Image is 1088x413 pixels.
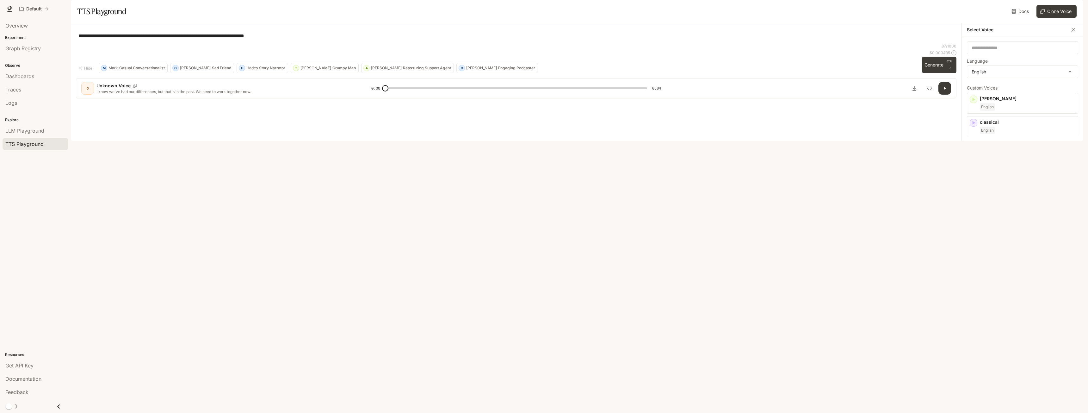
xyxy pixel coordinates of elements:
p: Grumpy Man [332,66,356,70]
div: D [83,83,93,93]
button: All workspaces [16,3,52,15]
p: classical [980,119,1075,125]
div: T [293,63,299,73]
span: English [980,127,995,134]
div: A [364,63,369,73]
p: Language [967,59,988,63]
div: English [967,66,1078,78]
p: CTRL + [946,59,954,67]
button: O[PERSON_NAME]Sad Friend [170,63,234,73]
span: English [980,103,995,111]
p: Reassuring Support Agent [403,66,451,70]
span: 0:04 [652,85,661,91]
p: I know we've had our differences, but that's in the past. We need to work together now. [96,89,356,94]
p: Hades [246,66,258,70]
p: 87 / 1000 [942,43,956,49]
button: Hide [76,63,96,73]
button: Download audio [908,82,921,95]
button: Copy Voice ID [131,84,139,88]
p: Story Narrator [259,66,285,70]
button: Inspect [923,82,936,95]
p: Custom Voices [967,86,1078,90]
p: [PERSON_NAME] [466,66,497,70]
button: MMarkCasual Conversationalist [99,63,168,73]
p: Mark [108,66,118,70]
h1: TTS Playground [77,5,126,18]
p: [PERSON_NAME] [180,66,211,70]
div: H [239,63,245,73]
p: Engaging Podcaster [498,66,535,70]
p: ⏎ [946,59,954,71]
p: [PERSON_NAME] [980,96,1075,102]
button: Clone Voice [1036,5,1077,18]
p: Default [26,6,42,12]
a: Docs [1010,5,1031,18]
button: D[PERSON_NAME]Engaging Podcaster [456,63,538,73]
button: GenerateCTRL +⏎ [922,57,956,73]
p: Sad Friend [212,66,231,70]
p: [PERSON_NAME] [371,66,402,70]
div: D [459,63,465,73]
p: Unknown Voice [96,83,131,89]
button: A[PERSON_NAME]Reassuring Support Agent [361,63,454,73]
span: 0:00 [371,85,380,91]
p: $ 0.000435 [930,50,950,55]
p: Casual Conversationalist [119,66,165,70]
button: T[PERSON_NAME]Grumpy Man [291,63,359,73]
div: M [101,63,107,73]
p: [PERSON_NAME] [300,66,331,70]
div: O [173,63,178,73]
button: HHadesStory Narrator [237,63,288,73]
